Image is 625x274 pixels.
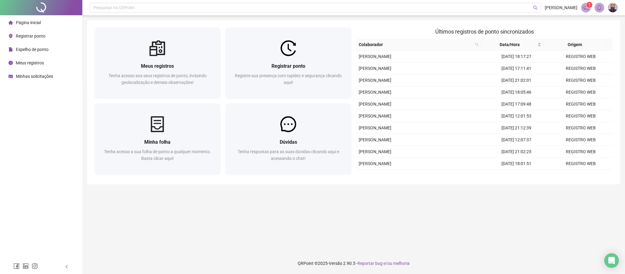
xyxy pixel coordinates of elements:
td: [DATE] 12:07:37 [484,134,548,146]
td: REGISTRO WEB [549,170,613,182]
span: [PERSON_NAME] [359,90,391,95]
span: search [474,40,480,49]
td: [DATE] 21:12:39 [484,122,548,134]
footer: QRPoint © 2025 - 2.90.5 - [82,253,625,274]
span: 1 [588,3,591,7]
td: [DATE] 21:02:01 [484,74,548,86]
span: Data/Hora [483,41,536,48]
span: Minhas solicitações [16,74,53,79]
td: [DATE] 12:01:53 [484,110,548,122]
sup: 1 [586,2,592,8]
span: Meus registros [141,63,174,69]
td: REGISTRO WEB [549,146,613,158]
span: search [533,5,538,10]
span: search [475,43,479,46]
span: Página inicial [16,20,41,25]
td: REGISTRO WEB [549,63,613,74]
td: [DATE] 18:05:46 [484,86,548,98]
a: DúvidasTenha respostas para as suas dúvidas clicando aqui e acessando o chat! [225,103,351,175]
td: REGISTRO WEB [549,98,613,110]
span: Colaborador [359,41,473,48]
span: schedule [9,74,13,78]
span: Registre sua presença com rapidez e segurança clicando aqui! [235,73,342,85]
span: Últimos registros de ponto sincronizados [435,28,534,35]
a: Meus registrosTenha acesso aos seus registros de ponto, incluindo geolocalização e demais observa... [95,27,221,99]
span: bell [597,5,602,10]
span: [PERSON_NAME] [359,125,391,130]
span: file [9,47,13,52]
span: Dúvidas [280,139,297,145]
a: Minha folhaTenha acesso a sua folha de ponto a qualquer momento. Basta clicar aqui! [95,103,221,175]
span: Registrar ponto [16,34,45,38]
img: 60213 [608,3,617,12]
a: Registrar pontoRegistre sua presença com rapidez e segurança clicando aqui! [225,27,351,99]
span: Espelho de ponto [16,47,48,52]
th: Data/Hora [481,39,544,51]
span: [PERSON_NAME] [359,54,391,59]
span: home [9,20,13,25]
span: [PERSON_NAME] [359,161,391,166]
span: [PERSON_NAME] [545,4,577,11]
td: [DATE] 18:17:27 [484,51,548,63]
td: REGISTRO WEB [549,51,613,63]
span: environment [9,34,13,38]
span: Versão [329,261,342,266]
span: Tenha acesso a sua folha de ponto a qualquer momento. Basta clicar aqui! [104,149,211,161]
td: [DATE] 21:02:25 [484,146,548,158]
span: [PERSON_NAME] [359,137,391,142]
span: Registrar ponto [271,63,305,69]
span: Meus registros [16,60,44,65]
td: [DATE] 18:01:51 [484,158,548,170]
span: Tenha acesso aos seus registros de ponto, incluindo geolocalização e demais observações! [109,73,207,85]
span: [PERSON_NAME] [359,78,391,83]
th: Origem [544,39,606,51]
span: linkedin [23,263,29,269]
span: Minha folha [144,139,171,145]
td: REGISTRO WEB [549,158,613,170]
span: notification [583,5,589,10]
span: [PERSON_NAME] [359,102,391,106]
span: [PERSON_NAME] [359,149,391,154]
td: [DATE] 17:11:41 [484,63,548,74]
span: [PERSON_NAME] [359,114,391,118]
td: [DATE] 17:00:15 [484,170,548,182]
td: REGISTRO WEB [549,110,613,122]
span: Reportar bug e/ou melhoria [357,261,410,266]
td: [DATE] 17:09:48 [484,98,548,110]
td: REGISTRO WEB [549,86,613,98]
span: clock-circle [9,61,13,65]
span: Tenha respostas para as suas dúvidas clicando aqui e acessando o chat! [238,149,339,161]
span: facebook [13,263,20,269]
td: REGISTRO WEB [549,74,613,86]
span: instagram [32,263,38,269]
span: [PERSON_NAME] [359,66,391,71]
td: REGISTRO WEB [549,134,613,146]
div: Open Intercom Messenger [604,253,619,268]
span: left [65,265,69,269]
td: REGISTRO WEB [549,122,613,134]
